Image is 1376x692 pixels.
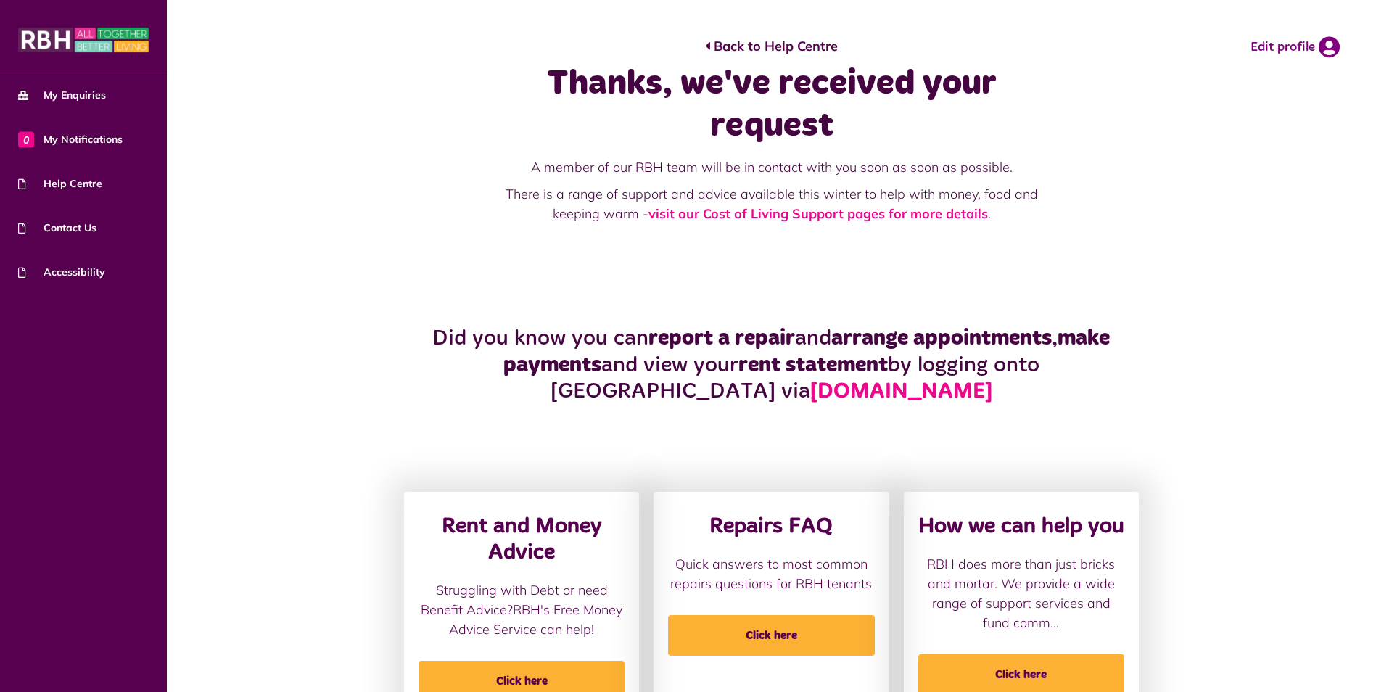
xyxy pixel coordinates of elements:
[18,221,96,236] span: Contact Us
[18,25,149,54] img: MyRBH
[18,132,123,147] span: My Notifications
[18,176,102,191] span: Help Centre
[484,63,1060,147] h1: Thanks, we've received your request
[648,327,795,349] strong: report a repair
[810,381,992,403] a: [DOMAIN_NAME]
[738,354,888,376] strong: rent statement
[831,327,1052,349] strong: arrange appointments
[484,157,1060,177] p: A member of our RBH team will be in contact with you soon as soon as possible.
[18,131,34,147] span: 0
[668,554,874,593] p: Quick answers to most common repairs questions for RBH tenants
[419,580,625,639] p: Struggling with Debt or need Benefit Advice?RBH's Free Money Advice Service can help!
[397,325,1146,405] h2: Did you know you can and , and view your by logging onto [GEOGRAPHIC_DATA] via
[1251,36,1340,58] a: Edit profile
[668,615,874,656] span: Click here
[918,514,1124,540] h3: How we can help you
[18,88,106,103] span: My Enquiries
[668,514,874,540] h3: Repairs FAQ
[648,205,988,222] a: visit our Cost of Living Support pages for more details
[705,36,838,56] a: Back to Help Centre
[18,265,105,280] span: Accessibility
[484,184,1060,223] p: There is a range of support and advice available this winter to help with money, food and keeping...
[918,554,1124,633] p: RBH does more than just bricks and mortar. We provide a wide range of support services and fund c...
[419,514,625,566] h3: Rent and Money Advice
